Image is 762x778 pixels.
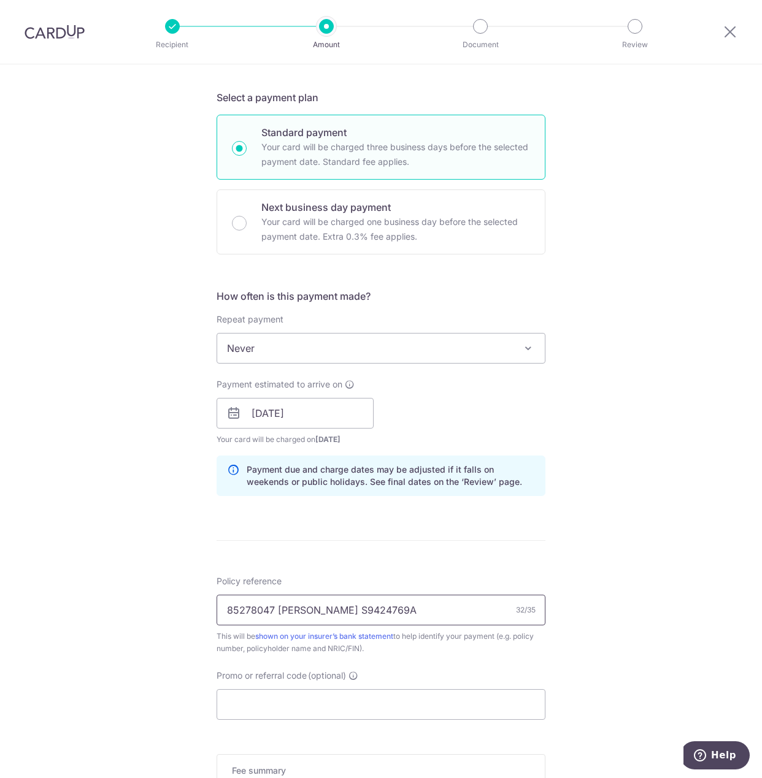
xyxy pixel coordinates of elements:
span: Never [217,333,545,364]
span: Payment estimated to arrive on [217,378,342,391]
p: Amount [281,39,372,51]
span: Your card will be charged on [217,433,374,446]
h5: Fee summary [232,765,530,777]
p: Recipient [127,39,218,51]
label: Policy reference [217,575,282,587]
span: (optional) [308,669,346,682]
label: Repeat payment [217,313,283,326]
a: shown on your insurer’s bank statement [255,631,393,641]
iframe: Opens a widget where you can find more information [683,741,750,772]
p: Payment due and charge dates may be adjusted if it falls on weekends or public holidays. See fina... [247,463,535,488]
img: CardUp [25,25,85,39]
input: DD / MM / YYYY [217,398,374,429]
p: Review [590,39,680,51]
span: [DATE] [315,435,341,444]
span: Never [217,334,545,363]
p: Next business day payment [261,200,530,215]
div: This will be to help identify your payment (e.g. policy number, policyholder name and NRIC/FIN). [217,630,545,655]
h5: How often is this payment made? [217,289,545,303]
p: Document [435,39,526,51]
p: Your card will be charged one business day before the selected payment date. Extra 0.3% fee applies. [261,215,530,244]
div: 32/35 [516,604,536,616]
span: Promo or referral code [217,669,307,682]
h5: Select a payment plan [217,90,545,105]
p: Standard payment [261,125,530,140]
p: Your card will be charged three business days before the selected payment date. Standard fee appl... [261,140,530,169]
